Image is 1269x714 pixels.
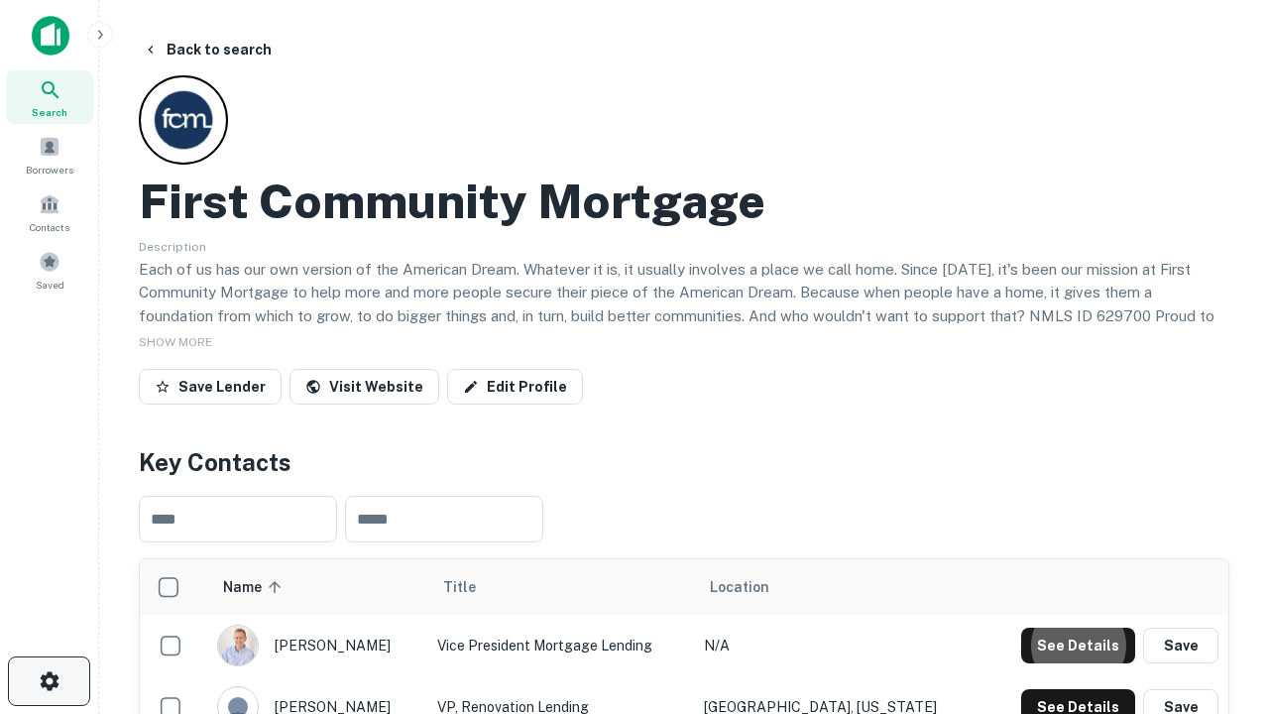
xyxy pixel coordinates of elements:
[135,32,280,67] button: Back to search
[6,70,93,124] a: Search
[139,369,282,405] button: Save Lender
[139,444,1229,480] h4: Key Contacts
[427,615,694,676] td: Vice President Mortgage Lending
[36,277,64,293] span: Saved
[1170,492,1269,587] iframe: Chat Widget
[139,335,212,349] span: SHOW MORE
[1143,628,1218,663] button: Save
[139,240,206,254] span: Description
[217,625,417,666] div: [PERSON_NAME]
[710,575,769,599] span: Location
[427,559,694,615] th: Title
[32,104,67,120] span: Search
[30,219,69,235] span: Contacts
[694,559,981,615] th: Location
[6,185,93,239] a: Contacts
[207,559,427,615] th: Name
[223,575,288,599] span: Name
[218,626,258,665] img: 1520878720083
[6,243,93,297] a: Saved
[447,369,583,405] a: Edit Profile
[289,369,439,405] a: Visit Website
[1021,628,1135,663] button: See Details
[26,162,73,178] span: Borrowers
[139,173,765,230] h2: First Community Mortgage
[139,258,1229,351] p: Each of us has our own version of the American Dream. Whatever it is, it usually involves a place...
[694,615,981,676] td: N/A
[32,16,69,56] img: capitalize-icon.png
[6,128,93,181] a: Borrowers
[443,575,502,599] span: Title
